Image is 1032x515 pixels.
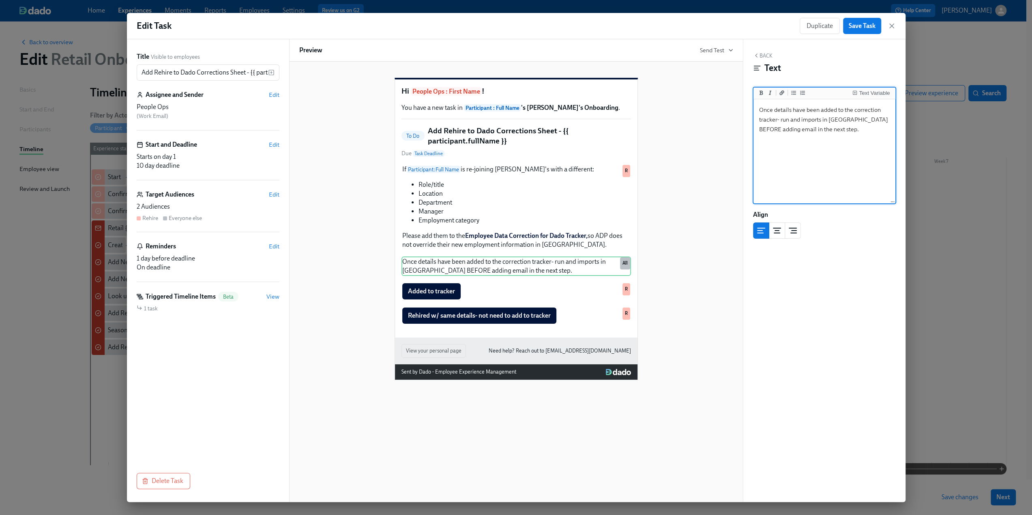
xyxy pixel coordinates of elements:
button: Duplicate [800,18,840,34]
span: Save Task [849,22,875,30]
span: Due [401,150,444,158]
div: text alignment [753,222,801,239]
h6: Start and Deadline [146,140,197,149]
button: Send Test [700,46,733,54]
svg: Insert text variable [268,69,275,76]
div: Once details have been added to the correction tracker- run and imports in [GEOGRAPHIC_DATA] BEFO... [401,256,631,276]
span: People Ops : First Name [411,87,482,96]
span: ( Work Email ) [137,113,168,120]
span: 10 day deadline [137,162,180,169]
div: Sent by Dado - Employee Experience Management [401,368,516,376]
textarea: Once details have been added to the correction tracker- run and imports in [GEOGRAPHIC_DATA] BEFO... [755,101,894,203]
h6: Target Audiences [146,190,194,199]
button: Edit [269,190,279,199]
div: 1 day before deadline [137,254,279,263]
button: Back [753,52,772,59]
h1: Edit Task [137,20,172,32]
label: Title [137,52,149,61]
h6: Triggered Timeline Items [146,292,216,301]
button: Add ordered list [798,89,807,97]
div: Used by Rehire audience [622,308,630,320]
strong: 's [PERSON_NAME]'s Onboarding [464,104,618,111]
span: Participant : Full Name [464,104,521,111]
div: People Ops [137,103,279,111]
div: Everyone else [169,214,202,222]
button: left aligned [753,222,769,239]
p: You have a new task in . [401,103,631,112]
div: Used by all audiences [620,257,630,269]
button: Add unordered list [790,89,798,97]
button: Save Task [843,18,881,34]
div: On deadline [137,263,279,272]
span: Delete Task [144,477,183,485]
label: Align [753,210,768,219]
div: Text Variable [859,90,890,96]
img: Dado [606,369,631,375]
button: Delete Task [137,473,190,489]
button: Add a link [778,89,786,97]
h6: Reminders [146,242,176,251]
button: center aligned [769,222,785,239]
span: Visible to employees [151,53,200,61]
h5: Add Rehire to Dado Corrections Sheet - {{ participant.fullName }} [428,126,631,146]
svg: Left [756,226,766,235]
span: 1 task [144,305,158,312]
span: Beta [218,294,239,300]
div: Added to trackerR [401,282,631,300]
div: 2 Audiences [137,202,279,211]
h6: Preview [299,46,322,55]
button: Edit [269,242,279,250]
div: Block ID: pNqrel-[PERSON_NAME] [753,245,896,254]
div: Target AudiencesEdit2 AudiencesRehireEveryone else [137,190,279,232]
div: Used by Rehire audience [622,283,630,295]
button: right aligned [785,222,801,239]
h4: Text [764,62,781,74]
span: Duplicate [807,22,833,30]
div: Triggered Timeline ItemsBetaView1 task [137,292,279,312]
button: View your personal page [401,344,466,358]
button: Edit [269,141,279,149]
h6: Assignee and Sender [146,90,204,99]
div: IfParticipant:Full Nameis re-joining [PERSON_NAME]'s with a different: Role/title Location Depart... [401,164,631,250]
div: Assignee and SenderEditPeople Ops (Work Email) [137,90,279,130]
svg: Center [772,226,782,235]
div: Rehired w/ same details- not need to add to trackerR [401,307,631,325]
div: RemindersEdit1 day before deadlineOn deadline [137,242,279,282]
div: Used by Rehire audience [622,165,630,177]
span: To Do [401,133,425,139]
div: Rehire [142,214,158,222]
div: Start and DeadlineEditStarts on day 110 day deadline [137,140,279,180]
div: Starts on day 1 [137,152,279,161]
button: View [266,293,279,301]
h1: Hi ! [401,86,631,97]
button: Add bold text [757,89,765,97]
span: Task Deadline [413,150,444,157]
span: View your personal page [406,347,461,355]
button: Edit [269,91,279,99]
a: Need help? Reach out to [EMAIL_ADDRESS][DOMAIN_NAME] [489,346,631,355]
button: Add italic text [766,89,774,97]
button: Insert Text Variable [851,89,891,97]
svg: Right [788,226,798,235]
